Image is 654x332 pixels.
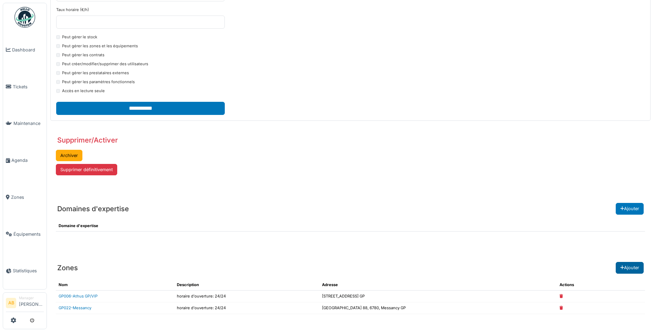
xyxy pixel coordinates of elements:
span: Dashboard [12,47,44,53]
label: Peut gérer le stock [62,34,97,40]
span: Statistiques [13,267,44,274]
span: Équipements [13,231,44,237]
h3: Supprimer/Activer [57,136,118,144]
h3: Zones [57,264,78,272]
span: Zones [11,194,44,201]
a: Maintenance [3,105,47,142]
label: Peut gérer les paramètres fonctionnels [62,79,135,85]
label: Peut gérer les contrats [62,52,104,58]
label: Taux horaire (€/h) [56,7,89,13]
a: GP022-Messancy [59,305,91,310]
a: Équipements [3,216,47,253]
th: Adresse [319,279,557,291]
td: horaire d'ouverture: 24/24 [174,302,319,314]
button: Archiver [56,150,82,161]
div: Manager [19,295,44,301]
a: Dashboard [3,31,47,68]
li: [PERSON_NAME] [19,295,44,310]
a: Statistiques [3,253,47,290]
button: Ajouter [616,262,644,273]
span: Maintenance [13,120,44,127]
th: Description [174,279,319,291]
span: Tickets [13,84,44,90]
th: Actions [557,279,645,291]
td: [GEOGRAPHIC_DATA] 88, 6780, Messancy GP [319,302,557,314]
h3: Domaines d'expertise [57,205,129,213]
a: Tickets [3,68,47,105]
a: Agenda [3,142,47,179]
td: [STREET_ADDRESS] GP [319,291,557,302]
a: Zones [3,179,47,216]
img: Badge_color-CXgf-gQk.svg [14,7,35,28]
label: Peut créer/modifier/supprimer des utilisateurs [62,61,148,67]
li: AB [6,298,16,308]
label: Peut gérer les prestataires externes [62,70,129,76]
span: Agenda [11,157,44,164]
button: Ajouter [616,203,644,214]
a: AB Manager[PERSON_NAME] [6,295,44,312]
th: Nom [56,279,174,291]
th: Domaine d'expertise [56,220,645,232]
label: Accès en lecture seule [62,88,105,94]
td: horaire d'ouverture: 24/24 [174,291,319,302]
a: GP006-Athus GP/VIP [59,294,98,299]
button: Supprimer définitivement [56,164,117,175]
label: Peut gérer les zones et les équipements [62,43,138,49]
